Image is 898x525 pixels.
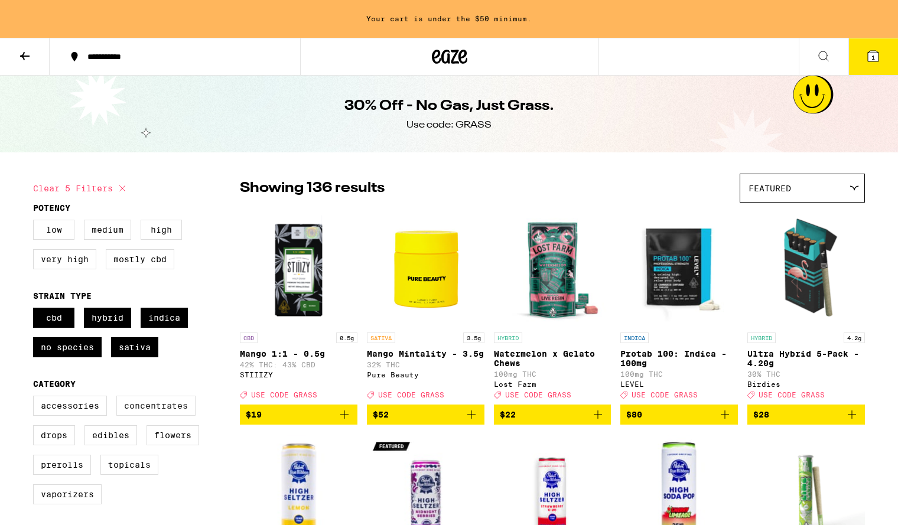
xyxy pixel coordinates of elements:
button: Add to bag [240,405,357,425]
p: 42% THC: 43% CBD [240,361,357,369]
label: Prerolls [33,455,91,475]
label: Accessories [33,396,107,416]
div: Use code: GRASS [406,119,492,132]
img: STIIIZY - Mango 1:1 - 0.5g [240,208,357,327]
legend: Category [33,379,76,389]
div: Pure Beauty [367,371,484,379]
span: $52 [373,410,389,419]
span: $80 [626,410,642,419]
p: SATIVA [367,332,395,343]
label: Topicals [100,455,158,475]
span: Hi. Need any help? [7,8,85,18]
button: Add to bag [747,405,865,425]
p: Showing 136 results [240,178,385,198]
label: Edibles [84,425,137,445]
label: Flowers [147,425,199,445]
button: Add to bag [620,405,738,425]
p: Mango 1:1 - 0.5g [240,349,357,358]
label: High [141,220,182,240]
p: 100mg THC [494,370,611,378]
label: Mostly CBD [106,249,174,269]
span: 1 [871,54,875,61]
label: CBD [33,308,74,328]
button: Add to bag [494,405,611,425]
p: 3.5g [463,332,484,343]
label: Low [33,220,74,240]
div: STIIIZY [240,371,357,379]
span: USE CODE GRASS [251,391,317,399]
div: LEVEL [620,380,738,388]
p: 100mg THC [620,370,738,378]
p: Ultra Hybrid 5-Pack - 4.20g [747,349,865,368]
span: USE CODE GRASS [505,391,571,399]
label: Very High [33,249,96,269]
span: $28 [753,410,769,419]
h1: 30% Off - No Gas, Just Grass. [344,96,554,116]
span: Featured [749,184,791,193]
p: 30% THC [747,370,865,378]
span: USE CODE GRASS [378,391,444,399]
p: Mango Mintality - 3.5g [367,349,484,358]
div: Lost Farm [494,380,611,388]
label: No Species [33,337,102,357]
p: HYBRID [494,332,522,343]
span: USE CODE GRASS [759,391,825,399]
label: Vaporizers [33,484,102,504]
p: CBD [240,332,258,343]
button: 1 [848,38,898,75]
p: 0.5g [336,332,357,343]
button: Clear 5 filters [33,174,129,203]
p: HYBRID [747,332,776,343]
img: Pure Beauty - Mango Mintality - 3.5g [367,208,484,327]
span: $22 [500,410,516,419]
p: 32% THC [367,361,484,369]
img: Birdies - Ultra Hybrid 5-Pack - 4.20g [747,208,865,327]
a: Open page for Protab 100: Indica - 100mg from LEVEL [620,208,738,405]
label: Medium [84,220,131,240]
p: INDICA [620,332,649,343]
label: Indica [141,308,188,328]
label: Drops [33,425,75,445]
label: Hybrid [84,308,131,328]
legend: Potency [33,203,70,213]
a: Open page for Mango 1:1 - 0.5g from STIIIZY [240,208,357,405]
label: Concentrates [116,396,196,416]
img: LEVEL - Protab 100: Indica - 100mg [620,208,738,327]
label: Sativa [111,337,158,357]
span: USE CODE GRASS [632,391,698,399]
p: 4.2g [844,332,865,343]
a: Open page for Ultra Hybrid 5-Pack - 4.20g from Birdies [747,208,865,405]
p: Protab 100: Indica - 100mg [620,349,738,368]
a: Open page for Watermelon x Gelato Chews from Lost Farm [494,208,611,405]
button: Add to bag [367,405,484,425]
p: Watermelon x Gelato Chews [494,349,611,368]
div: Birdies [747,380,865,388]
img: Lost Farm - Watermelon x Gelato Chews [494,208,611,327]
span: $19 [246,410,262,419]
a: Open page for Mango Mintality - 3.5g from Pure Beauty [367,208,484,405]
legend: Strain Type [33,291,92,301]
